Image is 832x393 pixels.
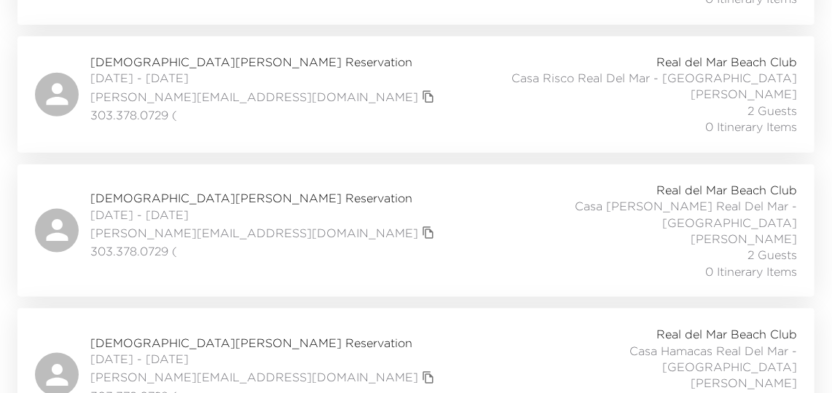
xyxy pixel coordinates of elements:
[705,263,797,279] span: 0 Itinerary Items
[492,198,797,231] span: Casa [PERSON_NAME] Real Del Mar - [GEOGRAPHIC_DATA]
[90,335,439,351] span: [DEMOGRAPHIC_DATA][PERSON_NAME] Reservation
[511,70,797,86] span: Casa Risco Real Del Mar - [GEOGRAPHIC_DATA]
[90,369,418,385] a: [PERSON_NAME][EMAIL_ADDRESS][DOMAIN_NAME]
[418,368,439,388] button: copy primary member email
[90,70,439,86] span: [DATE] - [DATE]
[90,54,439,70] span: [DEMOGRAPHIC_DATA][PERSON_NAME] Reservation
[90,225,418,241] a: [PERSON_NAME][EMAIL_ADDRESS][DOMAIN_NAME]
[691,231,797,247] span: [PERSON_NAME]
[747,247,797,263] span: 2 Guests
[656,326,797,342] span: Real del Mar Beach Club
[705,119,797,135] span: 0 Itinerary Items
[90,243,439,259] span: 303.378.0729 (
[691,86,797,102] span: [PERSON_NAME]
[17,164,815,297] a: [DEMOGRAPHIC_DATA][PERSON_NAME] Reservation[DATE] - [DATE][PERSON_NAME][EMAIL_ADDRESS][DOMAIN_NAM...
[17,36,815,153] a: [DEMOGRAPHIC_DATA][PERSON_NAME] Reservation[DATE] - [DATE][PERSON_NAME][EMAIL_ADDRESS][DOMAIN_NAM...
[90,351,439,367] span: [DATE] - [DATE]
[90,190,439,206] span: [DEMOGRAPHIC_DATA][PERSON_NAME] Reservation
[90,207,439,223] span: [DATE] - [DATE]
[418,87,439,107] button: copy primary member email
[656,54,797,70] span: Real del Mar Beach Club
[492,343,797,376] span: Casa Hamacas Real Del Mar - [GEOGRAPHIC_DATA]
[90,107,439,123] span: 303.378.0729 (
[90,89,418,105] a: [PERSON_NAME][EMAIL_ADDRESS][DOMAIN_NAME]
[418,223,439,243] button: copy primary member email
[691,375,797,391] span: [PERSON_NAME]
[656,182,797,198] span: Real del Mar Beach Club
[747,103,797,119] span: 2 Guests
